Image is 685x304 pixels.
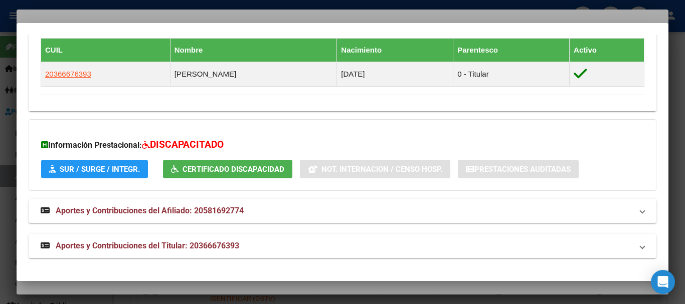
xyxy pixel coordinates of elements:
[60,165,140,174] span: SUR / SURGE / INTEGR.
[41,160,148,178] button: SUR / SURGE / INTEGR.
[163,160,292,178] button: Certificado Discapacidad
[56,206,244,215] span: Aportes y Contribuciones del Afiliado: 20581692774
[29,199,656,223] mat-expansion-panel-header: Aportes y Contribuciones del Afiliado: 20581692774
[45,70,91,78] span: 20366676393
[183,165,284,174] span: Certificado Discapacidad
[337,62,453,86] td: [DATE]
[453,62,570,86] td: 0 - Titular
[41,38,170,62] th: CUIL
[651,270,675,294] div: Open Intercom Messenger
[321,165,442,174] span: Not. Internacion / Censo Hosp.
[170,62,337,86] td: [PERSON_NAME]
[170,38,337,62] th: Nombre
[150,139,224,150] span: DISCAPACITADO
[337,38,453,62] th: Nacimiento
[41,138,644,152] h3: Información Prestacional:
[453,38,570,62] th: Parentesco
[29,234,656,258] mat-expansion-panel-header: Aportes y Contribuciones del Titular: 20366676393
[570,38,644,62] th: Activo
[458,160,579,178] button: Prestaciones Auditadas
[474,165,571,174] span: Prestaciones Auditadas
[300,160,450,178] button: Not. Internacion / Censo Hosp.
[56,241,239,250] span: Aportes y Contribuciones del Titular: 20366676393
